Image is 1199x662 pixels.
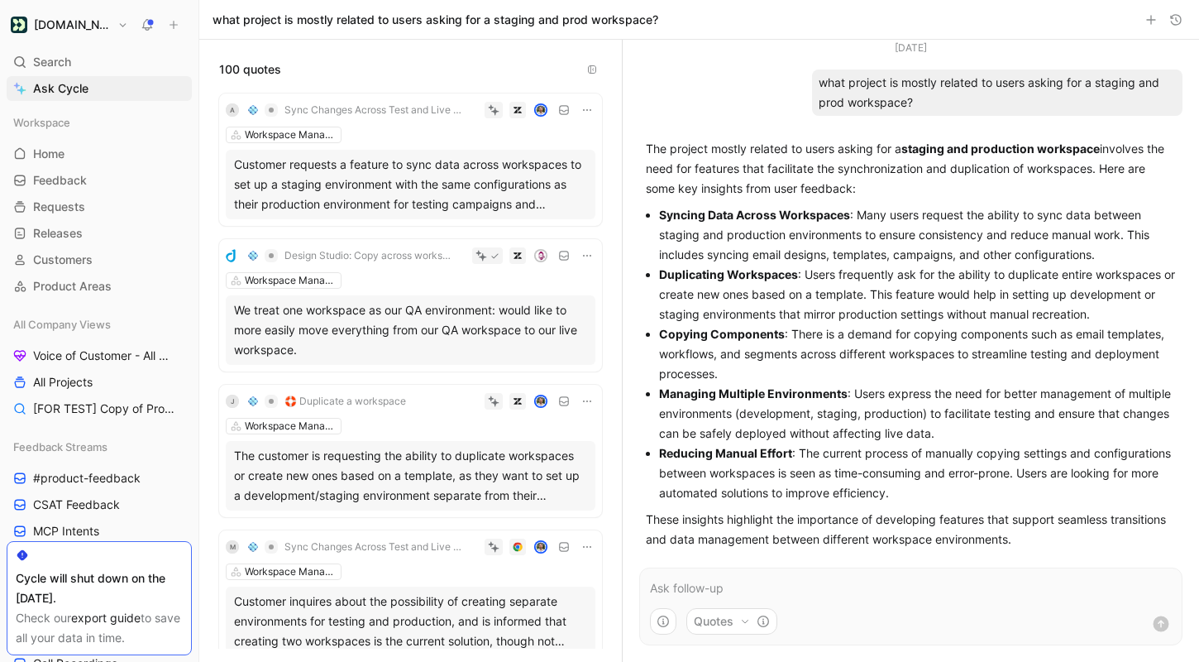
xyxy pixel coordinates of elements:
a: Product Areas [7,274,192,299]
span: MCP Intents [33,523,99,540]
div: J [226,395,239,408]
span: Product Areas [33,278,112,295]
div: what project is mostly related to users asking for a staging and prod workspace? [812,70,1182,116]
p: : Many users request the ability to sync data between staging and production environments to ensu... [659,205,1176,265]
a: CSAT Feedback [7,492,192,517]
img: 💠 [248,105,258,115]
div: [DATE] [895,40,927,56]
button: 💠🛟 Duplicate a workspace [242,391,412,411]
strong: staging and production workspace [901,142,1100,156]
span: #product-feedback [33,470,141,487]
img: logo [226,249,239,262]
div: Workspace [7,110,192,135]
span: CSAT Feedback [33,496,120,513]
button: 💠Sync Changes Across Test and Live Workspaces [242,100,470,120]
div: We treat one workspace as our QA environment: would like to more easily move everything from our ... [234,300,587,360]
strong: Managing Multiple Environments [659,386,848,401]
a: Feedback [7,168,192,193]
span: Voice of Customer - All Areas [33,348,170,364]
div: Customer requests a feature to sync data across workspaces to set up a staging environment with t... [234,155,587,214]
a: All Projects [7,370,192,395]
span: 100 quotes [219,60,281,79]
span: All Company Views [13,316,111,333]
div: M [226,540,239,554]
div: All Company Views [7,312,192,337]
div: Cycle will shut down on the [DATE]. [16,568,183,608]
img: Customer.io [11,17,27,33]
a: Customers [7,247,192,272]
div: All Company ViewsVoice of Customer - All AreasAll Projects[FOR TEST] Copy of Projects for Discovery [7,312,192,421]
h1: what project is mostly related to users asking for a staging and prod workspace? [213,12,658,28]
div: Workspace Management [245,127,337,143]
span: Requests [33,199,85,215]
a: export guide [71,611,141,625]
button: 💠Design Studio: Copy across workspaces [242,246,457,266]
span: Sync Changes Across Test and Live Workspaces [284,103,464,117]
p: : Users frequently ask for the ability to duplicate entire workspaces or create new ones based on... [659,265,1176,324]
img: avatar [536,105,547,116]
p: : Users express the need for better management of multiple environments (development, staging, pr... [659,384,1176,444]
span: [FOR TEST] Copy of Projects for Discovery [33,401,175,417]
strong: Syncing Data Across Workspaces [659,208,850,222]
a: Voice of Customer - All Areas [7,343,192,368]
img: avatar [536,251,547,261]
img: avatar [536,396,547,407]
div: The customer is requesting the ability to duplicate workspaces or create new ones based on a temp... [234,446,587,506]
div: Customer inquires about the possibility of creating separate environments for testing and product... [234,592,587,651]
img: 💠 [248,542,258,552]
div: Workspace Management [245,564,337,580]
img: 💠 [248,396,258,406]
span: Feedback [33,172,87,189]
a: MCP Intents [7,519,192,544]
p: These insights highlight the importance of developing features that support seamless transitions ... [646,510,1176,549]
span: Design Studio: Copy across workspaces [284,249,451,262]
span: 🛟 Duplicate a workspace [284,395,406,408]
div: Search [7,50,192,74]
a: [FOR TEST] Copy of Projects for Discovery [7,396,192,421]
p: : The current process of manually copying settings and configurations between workspaces is seen ... [659,444,1176,503]
strong: Copying Components [659,327,785,341]
button: Quotes [686,608,777,635]
strong: Duplicating Workspaces [659,267,798,281]
h1: [DOMAIN_NAME] [34,17,111,32]
img: 💠 [248,251,258,261]
div: Workspace Management [245,418,337,434]
div: A [226,103,239,117]
span: Feedback Streams [13,439,107,455]
button: Customer.io[DOMAIN_NAME] [7,13,132,36]
div: Feedback Streams [7,434,192,459]
p: : There is a demand for copying components such as email templates, workflows, and segments acros... [659,324,1176,384]
a: Requests [7,194,192,219]
p: The project mostly related to users asking for a involves the need for features that facilitate t... [646,139,1176,199]
img: avatar [536,542,547,553]
span: All Projects [33,374,93,391]
span: Search [33,52,71,72]
span: Home [33,146,64,162]
span: Releases [33,225,83,242]
button: 💠Sync Changes Across Test and Live Workspaces [242,537,470,557]
span: Customers [33,252,93,268]
a: #product-feedback [7,466,192,491]
a: Home [7,142,192,166]
span: Sync Changes Across Test and Live Workspaces [284,540,464,554]
strong: Reducing Manual Effort [659,446,792,460]
a: Releases [7,221,192,246]
div: Check our to save all your data in time. [16,608,183,648]
a: Ask Cycle [7,76,192,101]
span: Ask Cycle [33,79,88,98]
span: Workspace [13,114,70,131]
div: Workspace Management [245,272,337,289]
